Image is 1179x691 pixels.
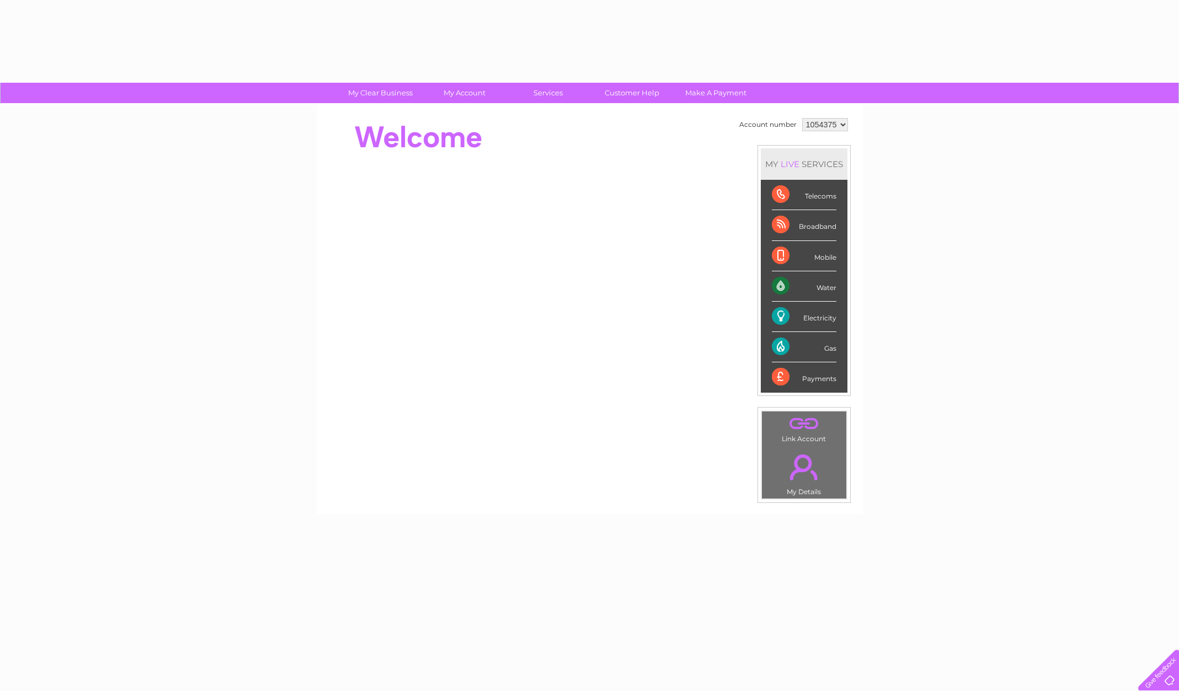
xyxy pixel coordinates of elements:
[765,414,844,433] a: .
[503,83,594,103] a: Services
[778,159,802,169] div: LIVE
[772,271,836,302] div: Water
[772,362,836,392] div: Payments
[765,448,844,486] a: .
[772,210,836,240] div: Broadband
[772,302,836,332] div: Electricity
[419,83,510,103] a: My Account
[772,332,836,362] div: Gas
[761,411,847,446] td: Link Account
[772,241,836,271] div: Mobile
[335,83,426,103] a: My Clear Business
[737,115,799,134] td: Account number
[772,180,836,210] div: Telecoms
[761,148,847,180] div: MY SERVICES
[670,83,761,103] a: Make A Payment
[761,445,847,499] td: My Details
[586,83,677,103] a: Customer Help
